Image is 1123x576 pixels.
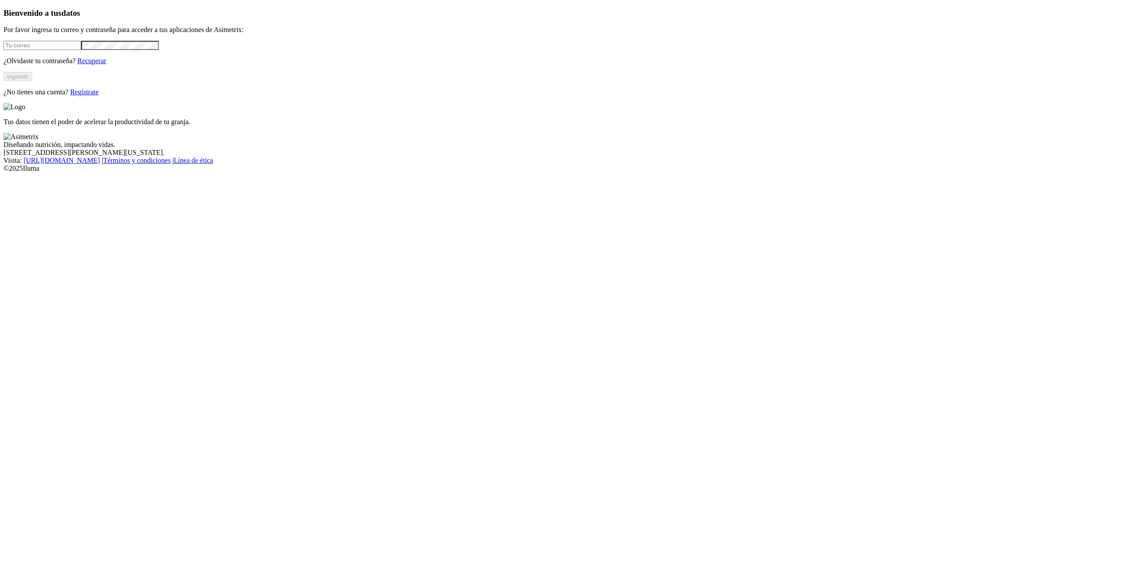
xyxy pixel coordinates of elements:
p: Por favor ingresa tu correo y contraseña para acceder a tus aplicaciones de Asimetrix: [4,26,1119,34]
img: Logo [4,103,25,111]
div: © 2025 Iluma [4,165,1119,172]
span: datos [61,8,80,18]
p: ¿No tienes una cuenta? [4,88,1119,96]
button: Ingresar [4,72,32,81]
div: Diseñando nutrición, impactando vidas. [4,141,1119,149]
a: [URL][DOMAIN_NAME] [24,157,100,164]
div: Visita : | | [4,157,1119,165]
p: ¿Olvidaste tu contraseña? [4,57,1119,65]
div: [STREET_ADDRESS][PERSON_NAME][US_STATE]. [4,149,1119,157]
a: Términos y condiciones [103,157,171,164]
a: Línea de ética [174,157,213,164]
a: Regístrate [70,88,99,96]
a: Recuperar [77,57,106,64]
h3: Bienvenido a tus [4,8,1119,18]
p: Tus datos tienen el poder de acelerar la productividad de tu granja. [4,118,1119,126]
input: Tu correo [4,41,81,50]
img: Asimetrix [4,133,39,141]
